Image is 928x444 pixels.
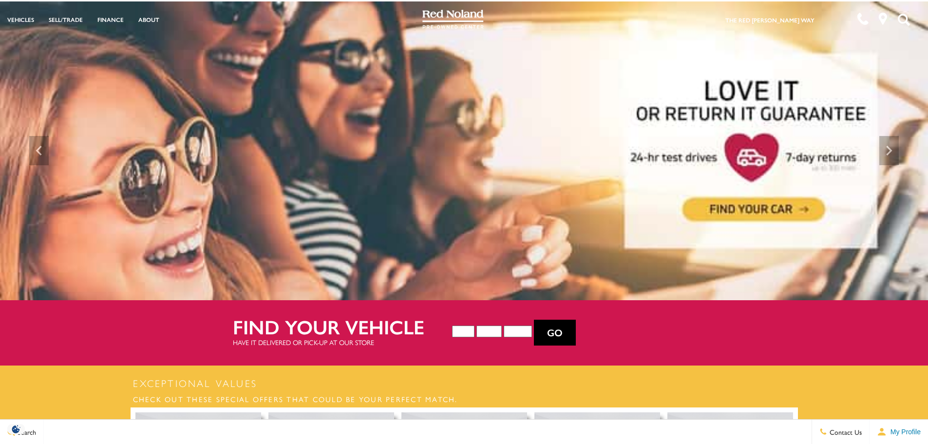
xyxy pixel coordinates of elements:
[887,428,921,436] span: My Profile
[870,420,928,444] button: Open user profile menu
[879,136,899,165] div: Next
[894,0,913,39] button: Open the search field
[827,427,862,437] span: Contact Us
[233,337,452,347] p: Have it delivered or pick-up at our store
[534,320,576,346] button: Go
[422,10,484,29] img: Red Noland Pre-Owned
[504,326,532,337] select: Vehicle Model
[452,326,474,337] select: Vehicle Year
[476,326,502,337] select: Vehicle Make
[5,424,27,434] section: Click to Open Cookie Consent Modal
[233,316,452,337] h2: Find your vehicle
[131,376,798,390] h2: Exceptional Values
[725,16,814,24] a: The Red [PERSON_NAME] Way
[422,13,484,23] a: Red Noland Pre-Owned
[5,424,27,434] img: Opt-Out Icon
[29,136,49,165] div: Previous
[131,390,798,407] h3: Check out these special offers that could be your perfect match.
